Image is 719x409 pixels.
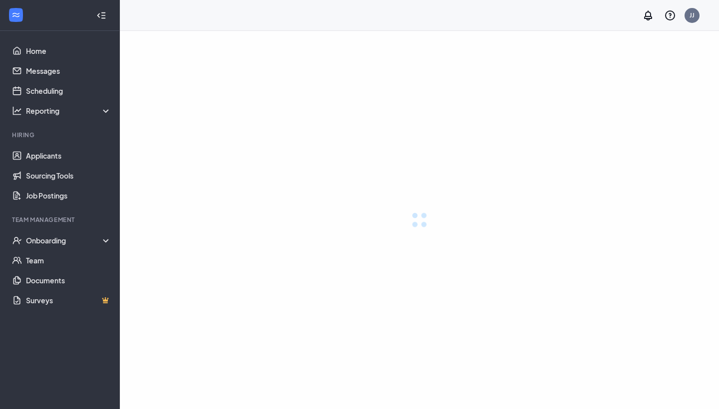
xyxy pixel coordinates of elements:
a: SurveysCrown [26,290,111,310]
div: Reporting [26,106,112,116]
svg: Analysis [12,106,22,116]
a: Documents [26,270,111,290]
svg: Collapse [96,10,106,20]
a: Job Postings [26,186,111,205]
svg: WorkstreamLogo [11,10,21,20]
div: Onboarding [26,235,112,245]
div: Hiring [12,131,109,139]
div: Team Management [12,215,109,224]
svg: Notifications [642,9,654,21]
a: Team [26,250,111,270]
svg: QuestionInfo [664,9,676,21]
a: Sourcing Tools [26,166,111,186]
svg: UserCheck [12,235,22,245]
a: Scheduling [26,81,111,101]
a: Home [26,41,111,61]
div: JJ [690,11,695,19]
a: Messages [26,61,111,81]
a: Applicants [26,146,111,166]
